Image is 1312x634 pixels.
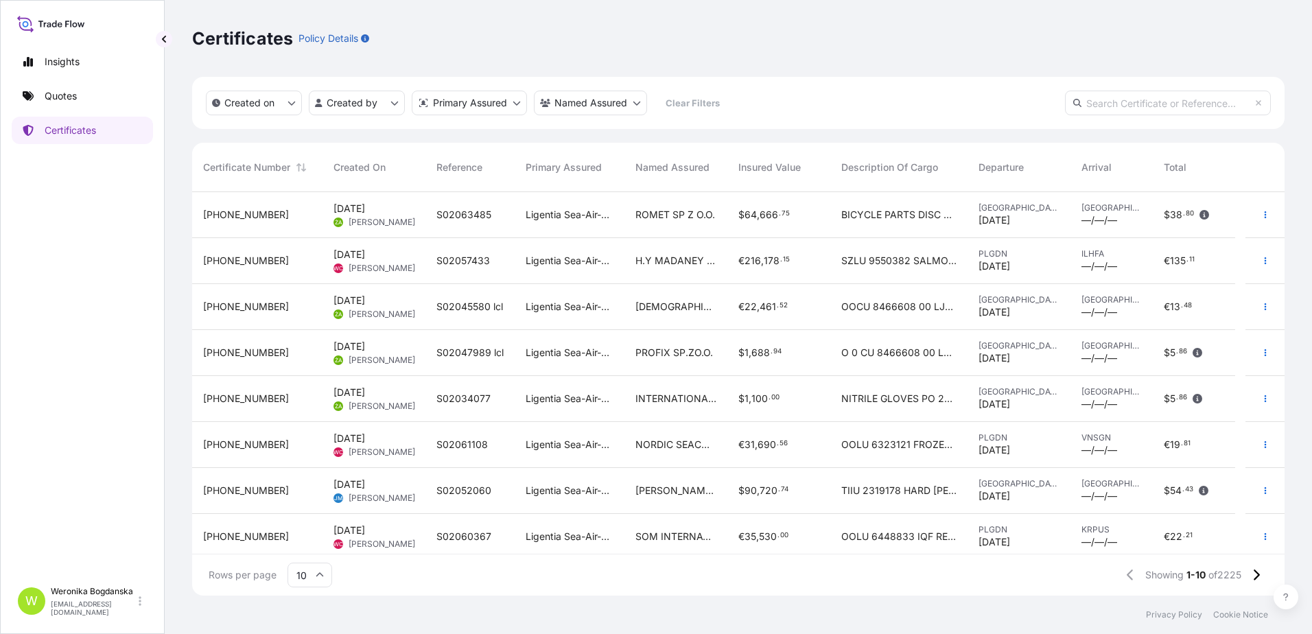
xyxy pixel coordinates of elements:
span: [PERSON_NAME] [349,401,415,412]
span: [GEOGRAPHIC_DATA] [1081,478,1142,489]
span: . [1176,349,1178,354]
p: Policy Details [298,32,358,45]
a: Cookie Notice [1213,609,1268,620]
span: [GEOGRAPHIC_DATA] [1081,340,1142,351]
span: 80 [1186,211,1194,216]
span: $ [1164,486,1170,495]
span: [DATE] [333,202,365,215]
span: 81 [1184,441,1191,446]
span: . [777,303,779,308]
span: [DATE] [979,213,1010,227]
span: [PERSON_NAME] BROTHER TRADING INC [635,484,716,497]
span: ŻA [335,353,342,367]
span: € [1164,256,1170,266]
span: [DATE] [333,478,365,491]
span: 54 [1170,486,1182,495]
span: € [738,302,745,312]
span: 720 [760,486,777,495]
span: 5 [1170,394,1175,403]
span: [PHONE_NUMBER] [203,208,289,222]
span: Certificate Number [203,161,290,174]
span: 461 [760,302,776,312]
a: Privacy Policy [1146,609,1202,620]
span: W [25,594,38,608]
button: distributor Filter options [412,91,527,115]
span: 00 [771,395,780,400]
span: . [769,395,771,400]
span: [DATE] [979,397,1010,411]
span: PLGDN [979,432,1059,443]
span: . [780,257,782,262]
span: 90 [745,486,757,495]
span: , [755,440,758,449]
a: Quotes [12,82,153,110]
a: Insights [12,48,153,75]
span: 100 [751,394,768,403]
span: 690 [758,440,776,449]
span: NORDIC SEACO AS [635,438,716,451]
span: . [1186,257,1188,262]
span: OOLU 6323121 FROZEN SALMON HEADS 350 G CARTON FROZEN SALMON HEADS 400 600 G CARTON NET WEIGHT 249... [841,438,957,451]
span: 688 [751,348,770,357]
span: Showing [1145,568,1184,582]
span: $ [738,394,745,403]
span: [PHONE_NUMBER] [203,392,289,406]
span: 21 [1186,533,1193,538]
span: [DATE] [979,259,1010,273]
span: 135 [1170,256,1186,266]
p: Quotes [45,89,77,103]
span: 86 [1179,395,1187,400]
span: 5 [1170,348,1175,357]
span: S02060367 [436,530,491,543]
span: 530 [759,532,777,541]
span: Total [1164,161,1186,174]
span: NITRILE GLOVES PO 20250626 2 MSMU 6496867 FX 42554700 40 HC 18600 00 KG 70 47 M 3 4050 CT [841,392,957,406]
span: 52 [780,303,788,308]
span: [PHONE_NUMBER] [203,254,289,268]
span: [PERSON_NAME] [349,263,415,274]
span: [DATE] [333,432,365,445]
span: JM [334,491,342,505]
span: [PERSON_NAME] [349,539,415,550]
span: [PERSON_NAME] [349,355,415,366]
span: S02057433 [436,254,490,268]
span: Created On [333,161,386,174]
span: OOCU 8466608 00 LJTD 2579 40 HQ 11 PLTS 7 380 200 KGS 8 810 CBM CFS CFS SCREWS LCL 16581 [841,300,957,314]
span: [DATE] [979,305,1010,319]
span: Ligentia Sea-Air-Rail Sp. z o.o. [526,254,613,268]
span: 64 [745,210,757,220]
span: , [757,302,760,312]
span: [DATE] [979,351,1010,365]
span: [DATE] [333,524,365,537]
span: 74 [781,487,788,492]
span: WC [333,445,343,459]
span: [PERSON_NAME] [349,493,415,504]
span: [DEMOGRAPHIC_DATA] INTERNATIONAL S.A. [635,300,716,314]
button: Clear Filters [654,92,731,114]
span: WC [333,261,343,275]
span: $ [738,348,745,357]
span: [PHONE_NUMBER] [203,530,289,543]
span: —/—/— [1081,305,1117,319]
p: Primary Assured [433,96,507,110]
span: 86 [1179,349,1187,354]
span: BICYCLE PARTS DISC BRAKE KIT CASSETTE SPROCKET FRONT CHAINWHEEL FRONT DERAILLEUR FREE HUB REAR DE... [841,208,957,222]
span: Ligentia Sea-Air-Rail Sp. z o.o. [526,208,613,222]
span: ŻA [335,399,342,413]
span: ROMET SP Z O.O. [635,208,715,222]
span: 48 [1184,303,1192,308]
p: [EMAIL_ADDRESS][DOMAIN_NAME] [51,600,136,616]
span: [GEOGRAPHIC_DATA] [1081,202,1142,213]
span: , [757,486,760,495]
span: [DATE] [333,248,365,261]
span: $ [1164,394,1170,403]
span: Ligentia Sea-Air-Rail Sp. z o.o. [526,438,613,451]
span: € [738,532,745,541]
span: 43 [1185,487,1193,492]
span: 15 [783,257,790,262]
span: [PERSON_NAME] [349,217,415,228]
span: . [778,487,780,492]
span: 00 [780,533,788,538]
span: O 0 CU 8466608 00 LJTD 2579 40 HQ 19 CTNS 346 300 KGS 0 370 CBM TOOLS [841,346,957,360]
